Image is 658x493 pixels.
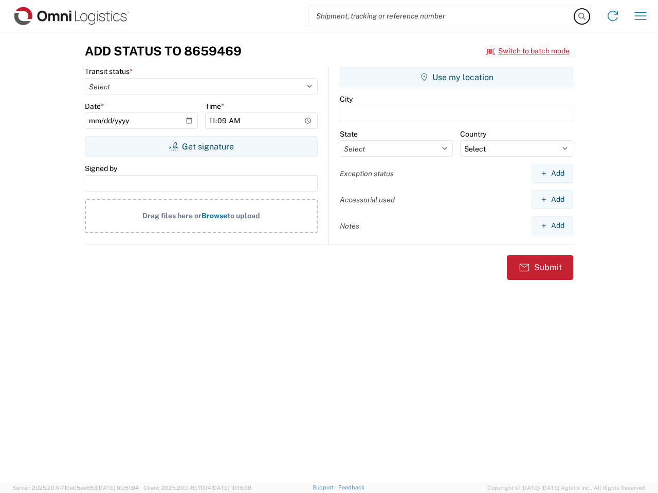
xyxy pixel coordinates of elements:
[142,212,202,220] span: Drag files here or
[340,67,573,87] button: Use my location
[85,136,318,157] button: Get signature
[340,195,395,204] label: Accessorial used
[486,43,570,60] button: Switch to batch mode
[340,94,353,104] label: City
[202,212,227,220] span: Browse
[338,484,364,490] a: Feedback
[532,216,573,235] button: Add
[340,221,359,231] label: Notes
[340,169,394,178] label: Exception status
[507,255,573,280] button: Submit
[487,483,646,492] span: Copyright © [DATE]-[DATE] Agistix Inc., All Rights Reserved
[85,67,133,76] label: Transit status
[97,485,139,491] span: [DATE] 09:51:04
[143,485,251,491] span: Client: 2025.20.0-8b113f4
[227,212,260,220] span: to upload
[12,485,139,491] span: Server: 2025.20.0-710e05ee653
[340,129,358,139] label: State
[85,164,117,173] label: Signed by
[532,190,573,209] button: Add
[85,44,242,59] h3: Add Status to 8659469
[460,129,486,139] label: Country
[211,485,251,491] span: [DATE] 10:16:38
[205,102,224,111] label: Time
[532,164,573,183] button: Add
[313,484,338,490] a: Support
[85,102,104,111] label: Date
[308,6,575,26] input: Shipment, tracking or reference number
